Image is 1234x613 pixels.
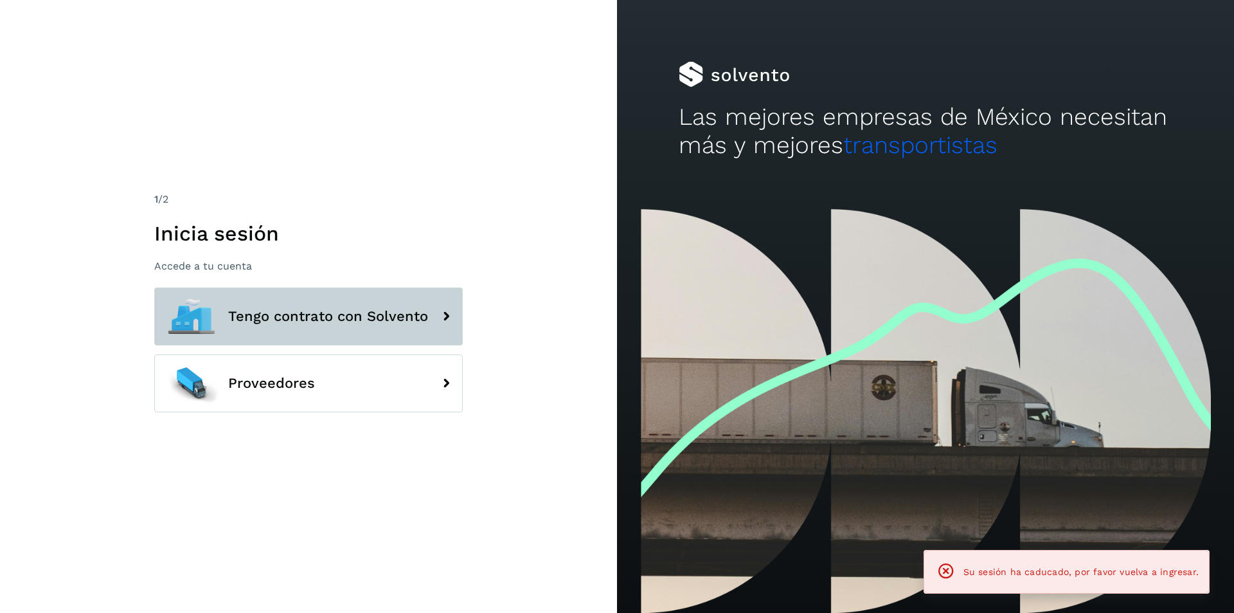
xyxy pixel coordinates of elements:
[154,260,463,272] p: Accede a tu cuenta
[154,193,158,205] span: 1
[963,567,1199,577] span: Su sesión ha caducado, por favor vuelva a ingresar.
[843,131,997,159] span: transportistas
[154,288,463,345] button: Tengo contrato con Solvento
[154,221,463,246] h1: Inicia sesión
[679,103,1172,160] h2: Las mejores empresas de México necesitan más y mejores
[228,376,315,391] span: Proveedores
[154,192,463,207] div: /2
[154,354,463,412] button: Proveedores
[228,309,428,324] span: Tengo contrato con Solvento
